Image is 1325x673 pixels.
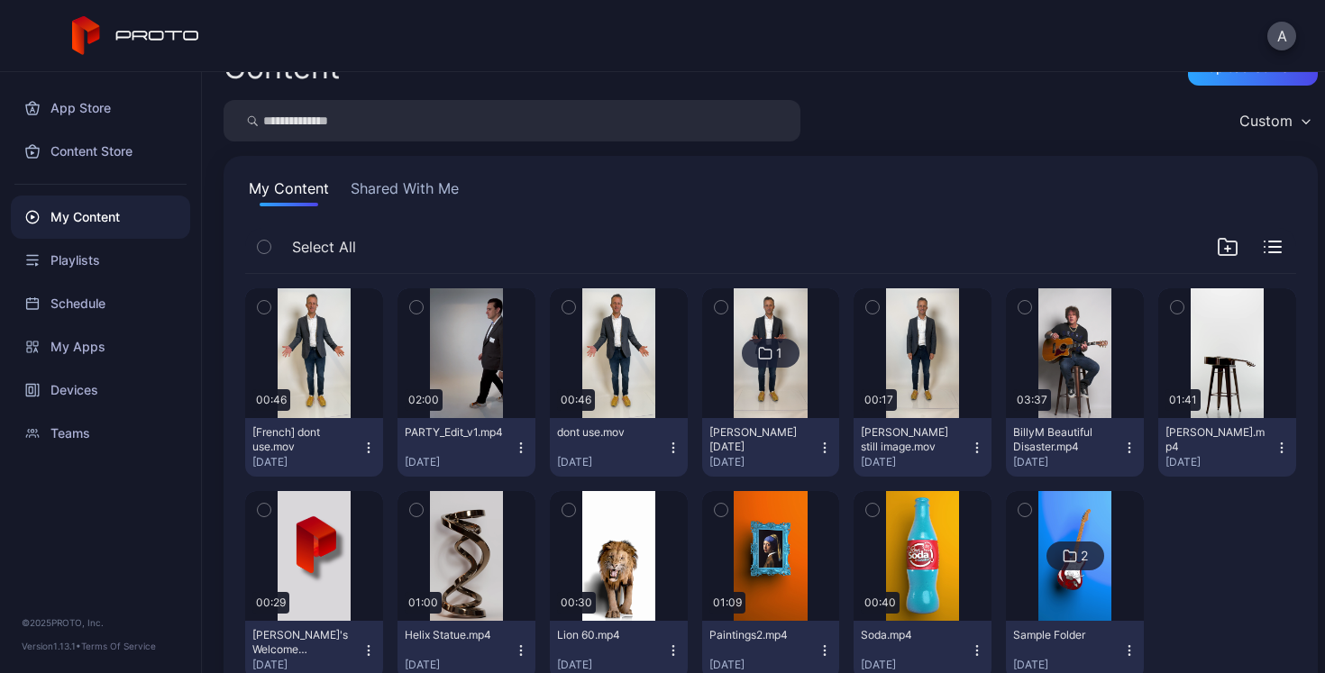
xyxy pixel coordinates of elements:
a: Content Store [11,130,190,173]
a: Teams [11,412,190,455]
a: My Content [11,196,190,239]
div: [DATE] [1165,455,1275,469]
button: [PERSON_NAME] [DATE][DATE] [702,418,840,477]
a: My Apps [11,325,190,368]
div: David's Welcome Video.mp4 [252,628,352,657]
div: 1 [776,345,782,361]
div: Paintings2.mp4 [709,628,809,642]
div: Custom [1239,112,1293,130]
a: Schedule [11,282,190,325]
div: [DATE] [405,455,514,469]
div: [DATE] [405,658,514,672]
button: [PERSON_NAME] still image.mov[DATE] [854,418,991,477]
div: [DATE] [252,455,361,469]
div: [DATE] [709,455,818,469]
button: [PERSON_NAME].mp4[DATE] [1158,418,1296,477]
div: Content [224,52,340,83]
div: [DATE] [1013,658,1122,672]
div: [French] dont use.mov [252,425,352,454]
div: [DATE] [861,658,970,672]
a: App Store [11,86,190,130]
div: Lion 60.mp4 [557,628,656,642]
div: [DATE] [709,658,818,672]
button: Custom [1230,100,1318,141]
button: Shared With Me [347,177,462,206]
button: A [1267,22,1296,50]
button: BillyM Beautiful Disaster.mp4[DATE] [1006,418,1144,477]
div: [DATE] [557,658,666,672]
div: Joel still image.mov [861,425,960,454]
div: [DATE] [1013,455,1122,469]
a: Playlists [11,239,190,282]
div: [DATE] [861,455,970,469]
div: dont use.mov [557,425,656,440]
div: 2 [1081,548,1088,564]
button: dont use.mov[DATE] [550,418,688,477]
div: PARTY_Edit_v1.mp4 [405,425,504,440]
span: Version 1.13.1 • [22,641,81,651]
div: BillyM Silhouette.mp4 [1165,425,1265,454]
div: [DATE] [252,658,361,672]
a: Devices [11,368,190,412]
button: [French] dont use.mov[DATE] [245,418,383,477]
a: Terms Of Service [81,641,156,651]
div: [DATE] [557,455,666,469]
div: BillyM Beautiful Disaster.mp4 [1013,425,1112,454]
div: Joel 11/21/2024 [709,425,809,454]
button: My Content [245,177,333,206]
button: PARTY_Edit_v1.mp4[DATE] [397,418,535,477]
div: Soda.mp4 [861,628,960,642]
div: Helix Statue.mp4 [405,628,504,642]
span: Select All [292,236,356,258]
div: Sample Folder [1013,628,1112,642]
div: © 2025 PROTO, Inc. [22,615,179,630]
